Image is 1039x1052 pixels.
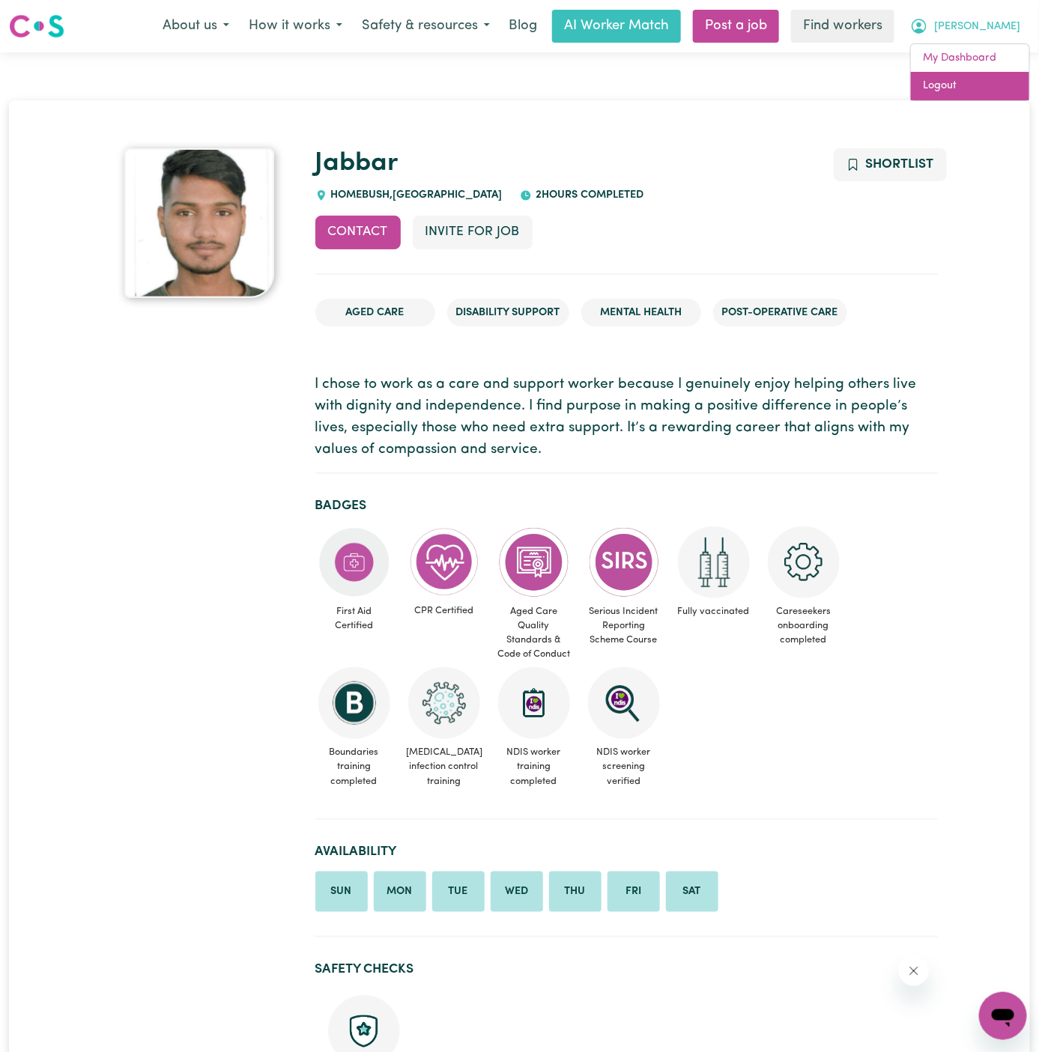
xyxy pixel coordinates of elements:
a: My Dashboard [911,44,1029,73]
button: Invite for Job [413,216,533,249]
h2: Availability [315,844,938,860]
img: Careseekers logo [9,13,64,40]
span: Serious Incident Reporting Scheme Course [585,598,663,654]
h2: Safety Checks [315,961,938,977]
img: Care and support worker has received 2 doses of COVID-19 vaccine [678,526,750,598]
img: CS Academy: Aged Care Quality Standards & Code of Conduct course completed [498,526,570,598]
img: CS Academy: Careseekers Onboarding course completed [768,526,840,598]
span: Boundaries training completed [315,739,393,794]
button: About us [153,10,239,42]
img: CS Academy: Serious Incident Reporting Scheme course completed [588,526,660,598]
li: Post-operative care [713,299,847,327]
li: Available on Wednesday [491,872,543,912]
div: My Account [910,43,1030,101]
li: Aged Care [315,299,435,327]
img: NDIS Worker Screening Verified [588,667,660,739]
a: Find workers [791,10,894,43]
img: CS Academy: COVID-19 Infection Control Training course completed [408,667,480,739]
button: Add to shortlist [834,148,947,181]
span: Aged Care Quality Standards & Code of Conduct [495,598,573,668]
span: [PERSON_NAME] [934,19,1020,35]
iframe: Button to launch messaging window [979,992,1027,1040]
li: Available on Thursday [549,872,602,912]
span: NDIS worker training completed [495,739,573,794]
button: Contact [315,216,401,249]
span: [MEDICAL_DATA] infection control training [405,739,483,794]
a: Blog [500,10,546,43]
li: Mental Health [581,299,701,327]
img: CS Academy: Introduction to NDIS Worker Training course completed [498,667,570,739]
li: Available on Monday [374,872,426,912]
a: Jabbar 's profile picture' [102,148,297,298]
li: Available on Saturday [666,872,718,912]
p: I chose to work as a care and support worker because I genuinely enjoy helping others live with d... [315,374,938,460]
a: Logout [911,72,1029,100]
li: Disability Support [447,299,569,327]
span: Need any help? [9,10,91,22]
a: Jabbar [315,150,399,177]
button: How it works [239,10,352,42]
img: Care and support worker has completed CPR Certification [408,526,480,598]
button: My Account [900,10,1030,42]
iframe: Close message [899,956,929,986]
span: First Aid Certified [315,598,393,639]
span: CPR Certified [405,598,483,624]
h2: Badges [315,498,938,514]
li: Available on Tuesday [432,872,485,912]
a: AI Worker Match [552,10,681,43]
img: Jabbar [124,148,274,298]
li: Available on Friday [608,872,660,912]
button: Safety & resources [352,10,500,42]
span: Careseekers onboarding completed [765,598,843,654]
img: Care and support worker has completed First Aid Certification [318,526,390,598]
span: Fully vaccinated [675,598,753,624]
span: HOMEBUSH , [GEOGRAPHIC_DATA] [327,189,503,201]
a: Post a job [693,10,779,43]
span: 2 hours completed [532,189,643,201]
a: Careseekers logo [9,9,64,43]
li: Available on Sunday [315,872,368,912]
span: Shortlist [866,158,934,171]
img: CS Academy: Boundaries in care and support work course completed [318,667,390,739]
span: NDIS worker screening verified [585,739,663,794]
